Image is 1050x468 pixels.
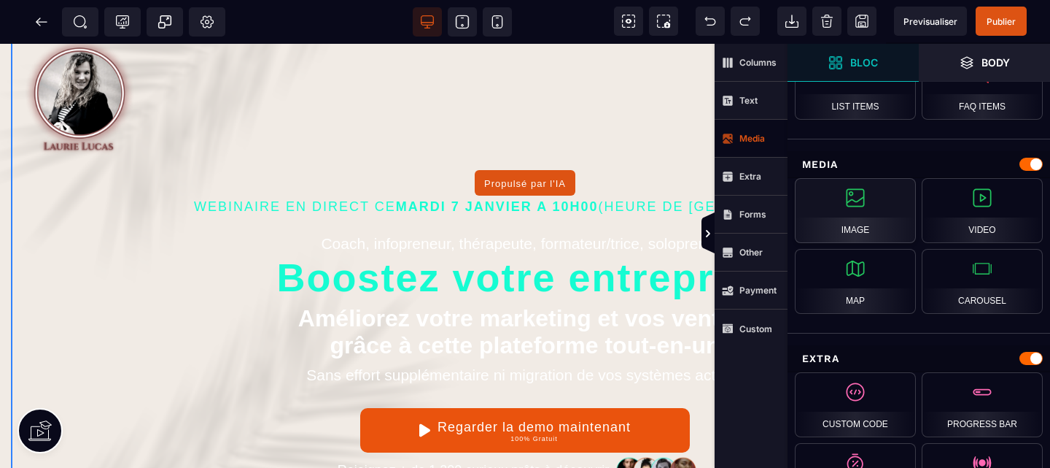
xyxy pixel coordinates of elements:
[795,249,916,314] div: Map
[157,15,172,29] span: Popup
[166,85,177,96] img: tab_keywords_by_traffic_grey.svg
[739,133,765,144] strong: Media
[787,345,1050,372] div: Extra
[200,15,214,29] span: Setting Body
[739,247,763,258] strong: Other
[795,178,916,243] div: Image
[612,413,701,440] img: 32586e8465b4242308ef789b458fc82f_community-people.png
[922,372,1043,437] div: Progress bar
[73,15,87,29] span: SEO
[739,209,766,220] strong: Forms
[360,364,689,409] button: Regarder la demo maintenant100% Gratuit
[739,323,772,334] strong: Custom
[475,126,575,152] button: Propulsé par l'IA
[41,23,71,35] div: v 4.0.25
[115,15,130,29] span: Tracking
[739,95,758,106] strong: Text
[138,258,913,319] text: Améliorez votre marketing et vos ventes grâce à cette plateforme tout-en-un
[334,415,613,438] text: Rejoignez + de 1 200 curieux prêts à découvrir
[787,44,919,82] span: Open Blocks
[922,178,1043,243] div: Video
[138,319,913,344] text: Sans effort supplémentaire ni migration de vos systèmes actuels
[903,16,957,27] span: Previsualiser
[182,86,223,96] div: Mots-clés
[739,57,777,68] strong: Columns
[795,372,916,437] div: Custom Code
[987,16,1016,27] span: Publier
[23,23,35,35] img: logo_orange.svg
[69,223,981,245] p: Boostez votre entreprise
[23,38,35,50] img: website_grey.svg
[919,44,1050,82] span: Open Layer Manager
[922,55,1043,120] div: FAQ Items
[75,86,112,96] div: Domaine
[795,55,916,120] div: List Items
[850,57,878,68] strong: Bloc
[739,285,777,296] strong: Payment
[38,38,165,50] div: Domaine: [DOMAIN_NAME]
[396,156,599,170] span: MARDI 7 JANVIER A 10H00
[981,57,1010,68] strong: Body
[739,171,761,182] strong: Extra
[138,188,913,212] text: Coach, infopreneur, thérapeute, formateur/trice, solopreneur
[59,85,71,96] img: tab_domain_overview_orange.svg
[69,152,981,174] p: WEBINAIRE EN DIRECT CE (HEURE DE [GEOGRAPHIC_DATA])
[894,7,967,36] span: Preview
[614,7,643,36] span: View components
[787,151,1050,178] div: Media
[649,7,678,36] span: Screenshot
[922,249,1043,314] div: Carousel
